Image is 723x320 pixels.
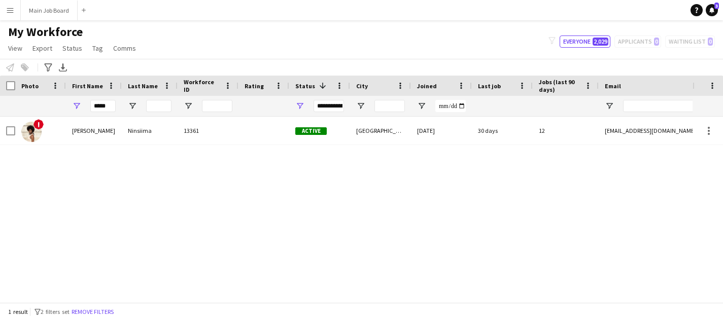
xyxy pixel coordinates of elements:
[146,100,171,112] input: Last Name Filter Input
[128,82,158,90] span: Last Name
[295,127,327,135] span: Active
[33,119,44,129] span: !
[21,82,39,90] span: Photo
[28,42,56,55] a: Export
[109,42,140,55] a: Comms
[417,82,437,90] span: Joined
[411,117,472,145] div: [DATE]
[184,101,193,111] button: Open Filter Menu
[70,306,116,317] button: Remove filters
[706,4,718,16] a: 3
[62,44,82,53] span: Status
[92,44,103,53] span: Tag
[245,82,264,90] span: Rating
[21,1,78,20] button: Main Job Board
[21,122,42,142] img: Renita Ninsiima
[478,82,501,90] span: Last job
[8,24,83,40] span: My Workforce
[539,78,580,93] span: Jobs (last 90 days)
[435,100,466,112] input: Joined Filter Input
[58,42,86,55] a: Status
[356,101,365,111] button: Open Filter Menu
[66,117,122,145] div: [PERSON_NAME]
[72,82,103,90] span: First Name
[605,101,614,111] button: Open Filter Menu
[605,82,621,90] span: Email
[72,101,81,111] button: Open Filter Menu
[8,44,22,53] span: View
[374,100,405,112] input: City Filter Input
[128,101,137,111] button: Open Filter Menu
[178,117,238,145] div: 13361
[560,35,610,48] button: Everyone2,029
[4,42,26,55] a: View
[41,308,70,315] span: 2 filters set
[350,117,411,145] div: [GEOGRAPHIC_DATA]
[42,61,54,74] app-action-btn: Advanced filters
[356,82,368,90] span: City
[113,44,136,53] span: Comms
[122,117,178,145] div: Ninsiima
[533,117,599,145] div: 12
[295,82,315,90] span: Status
[417,101,426,111] button: Open Filter Menu
[57,61,69,74] app-action-btn: Export XLSX
[184,78,220,93] span: Workforce ID
[32,44,52,53] span: Export
[295,101,304,111] button: Open Filter Menu
[88,42,107,55] a: Tag
[714,3,719,9] span: 3
[202,100,232,112] input: Workforce ID Filter Input
[472,117,533,145] div: 30 days
[593,38,608,46] span: 2,029
[90,100,116,112] input: First Name Filter Input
